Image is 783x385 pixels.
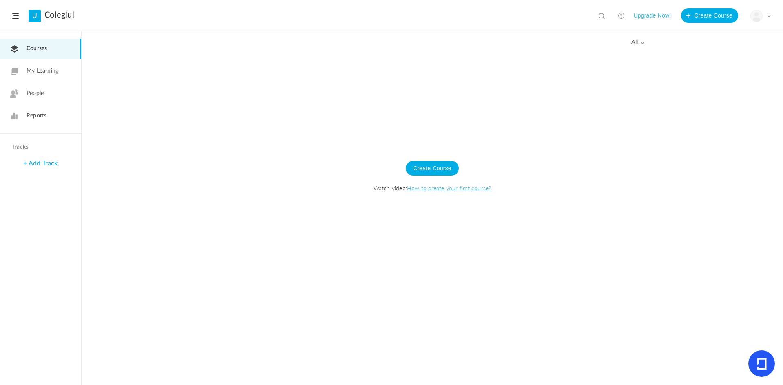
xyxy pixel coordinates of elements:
button: Upgrade Now! [633,8,671,23]
a: U [29,10,41,22]
span: My Learning [27,67,58,75]
a: Colegiul [44,10,74,20]
span: People [27,89,44,98]
h4: Tracks [12,144,67,151]
span: all [631,39,644,46]
button: Create Course [681,8,738,23]
a: + Add Track [23,160,58,167]
span: Reports [27,112,46,120]
span: Courses [27,44,47,53]
span: Watch video: [90,184,775,192]
img: user-image.png [751,10,762,22]
a: How to create your first course? [407,184,491,192]
button: Create Course [406,161,459,176]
